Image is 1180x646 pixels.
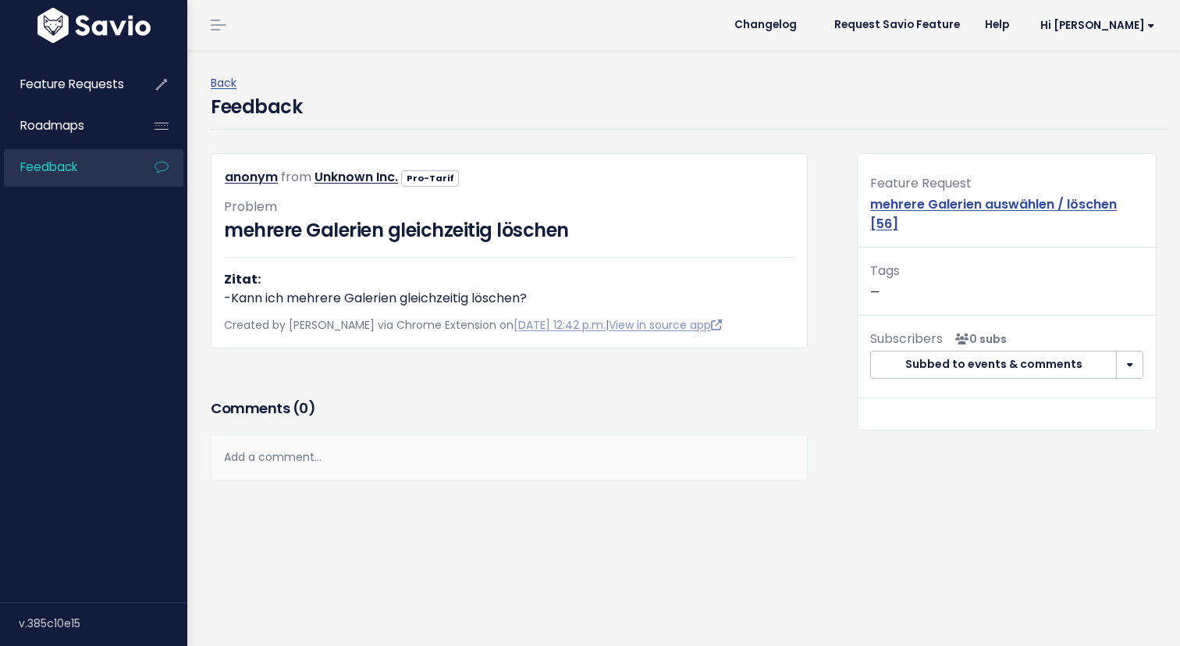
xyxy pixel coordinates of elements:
div: Add a comment... [211,434,808,480]
a: Roadmaps [4,108,130,144]
span: Roadmaps [20,117,84,134]
span: Problem [224,198,277,216]
a: Help [972,13,1022,37]
h3: Comments ( ) [211,398,808,419]
span: Hi [PERSON_NAME] [1040,20,1155,31]
a: Feature Requests [4,66,130,102]
a: Unknown Inc. [315,168,398,186]
a: Feedback [4,149,130,185]
a: Hi [PERSON_NAME] [1022,13,1168,37]
span: from [281,168,311,186]
span: Feature Request [870,174,972,192]
p: -Kann ich mehrere Galerien gleichzeitig löschen? [224,270,794,308]
a: [DATE] 12:42 p.m. [514,317,606,333]
a: anonym [225,168,278,186]
div: v.385c10e15 [19,603,187,644]
span: 0 [299,398,308,418]
h4: Feedback [211,93,302,121]
a: View in source app [609,317,722,333]
a: Request Savio Feature [822,13,972,37]
span: <p><strong>Subscribers</strong><br><br> No subscribers yet<br> </p> [949,331,1007,347]
span: Changelog [734,20,797,30]
a: Back [211,75,236,91]
span: Feature Requests [20,76,124,92]
button: Subbed to events & comments [870,351,1117,379]
strong: Zitat: [224,270,261,288]
span: Created by [PERSON_NAME] via Chrome Extension on | [224,317,722,333]
span: Tags [870,262,900,280]
strong: Pro-Tarif [407,172,454,184]
img: logo-white.9d6f32f41409.svg [34,8,155,43]
h3: mehrere Galerien gleichzeitig löschen [224,216,794,244]
span: Feedback [20,159,77,175]
span: Subscribers [870,330,943,348]
p: — [870,260,1143,302]
a: mehrere Galerien auswählen / löschen [56] [870,195,1117,233]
